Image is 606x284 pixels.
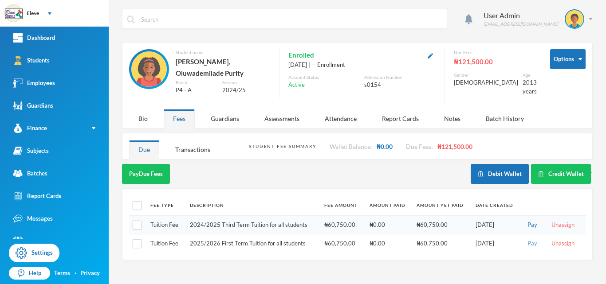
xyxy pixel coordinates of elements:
[523,72,537,78] div: Age
[13,56,50,65] div: Students
[222,79,270,86] div: Session
[222,86,270,95] div: 2024/25
[9,244,59,262] a: Settings
[80,269,100,278] a: Privacy
[437,143,472,150] span: ₦121,500.00
[5,5,23,23] img: logo
[364,74,436,81] div: Admission Number
[531,164,591,184] button: Credit Wallet
[476,109,533,128] div: Batch History
[185,234,320,253] td: 2025/2026 First Term Tuition for all students
[364,81,436,89] div: s0154
[471,164,593,184] div: `
[435,109,470,128] div: Notes
[13,78,55,88] div: Employees
[13,237,44,246] div: Events
[320,215,365,234] td: ₦60,750.00
[484,10,558,21] div: User Admin
[13,33,55,43] div: Dashboard
[255,109,309,128] div: Assessments
[13,146,49,156] div: Subjects
[164,109,195,128] div: Fees
[176,49,270,56] div: Student name
[13,101,53,110] div: Guardians
[146,195,185,215] th: Fee Type
[320,234,365,253] td: ₦60,750.00
[288,49,314,61] span: Enrolled
[13,124,47,133] div: Finance
[288,74,360,81] div: Account Status
[365,195,413,215] th: Amount Paid
[249,143,316,150] div: Student Fee Summary
[412,215,471,234] td: ₦60,750.00
[140,9,442,29] input: Search
[176,79,216,86] div: Batch
[365,234,413,253] td: ₦0.00
[525,220,540,230] button: Pay
[406,143,433,150] span: Due Fees:
[549,239,577,249] button: Unassign
[566,10,583,28] img: STUDENT
[471,234,520,253] td: [DATE]
[129,140,159,159] div: Due
[365,215,413,234] td: ₦0.00
[13,169,47,178] div: Batches
[523,78,537,96] div: 2013 years
[129,109,157,128] div: Bio
[320,195,365,215] th: Fee Amount
[166,140,220,159] div: Transactions
[373,109,428,128] div: Report Cards
[315,109,366,128] div: Attendance
[288,61,436,70] div: [DATE] | -- Enrollment
[454,56,537,67] div: ₦121,500.00
[330,143,372,150] span: Wallet Balance:
[525,239,540,249] button: Pay
[412,195,471,215] th: Amount Yet Paid
[176,56,270,79] div: [PERSON_NAME], Oluwademilade Purity
[201,109,248,128] div: Guardians
[454,78,518,87] div: [DEMOGRAPHIC_DATA]
[146,234,185,253] td: Tuition Fee
[288,81,305,89] span: Active
[13,214,53,223] div: Messages
[471,215,520,234] td: [DATE]
[27,9,39,17] div: Eleve
[9,267,50,280] a: Help
[122,164,170,184] button: PayDue Fees
[54,269,70,278] a: Terms
[185,195,320,215] th: Description
[454,72,518,78] div: Gender
[550,49,586,69] button: Options
[425,50,436,60] button: Edit
[176,86,216,95] div: P4 - A
[549,220,577,230] button: Unassign
[484,21,558,27] div: [EMAIL_ADDRESS][DOMAIN_NAME]
[75,269,76,278] div: ·
[377,143,393,150] span: ₦0.00
[146,215,185,234] td: Tuition Fee
[127,16,135,23] img: search
[471,195,520,215] th: Date Created
[185,215,320,234] td: 2024/2025 Third Term Tuition for all students
[454,49,537,56] div: Due Fees
[13,191,61,201] div: Report Cards
[412,234,471,253] td: ₦60,750.00
[131,51,167,87] img: STUDENT
[471,164,529,184] button: Debit Wallet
